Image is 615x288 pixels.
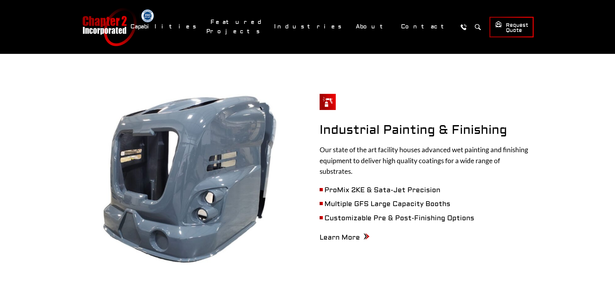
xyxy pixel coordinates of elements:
a: Featured Projects [206,15,267,38]
a: Capabilities [126,20,203,34]
p: Our state of the art facility houses advanced wet painting and finishing equipment to deliver hig... [320,144,534,177]
span: Request Quote [495,21,528,34]
a: Chapter 2 Incorporated [82,8,137,46]
a: Learn More [320,233,370,242]
a: Contact [397,20,455,34]
h2: Industrial Painting & Finishing [320,123,534,138]
a: About [352,20,394,34]
li: ProMix 2KE & Sata-Jet Precision [320,185,534,196]
li: Customizable Pre & Post-Finishing Options [320,213,534,224]
button: Search [472,21,484,33]
a: Call Us [458,21,470,33]
a: Request Quote [489,17,534,37]
li: Multiple GFS Large Capacity Booths [320,199,534,210]
a: Industries [270,20,348,34]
